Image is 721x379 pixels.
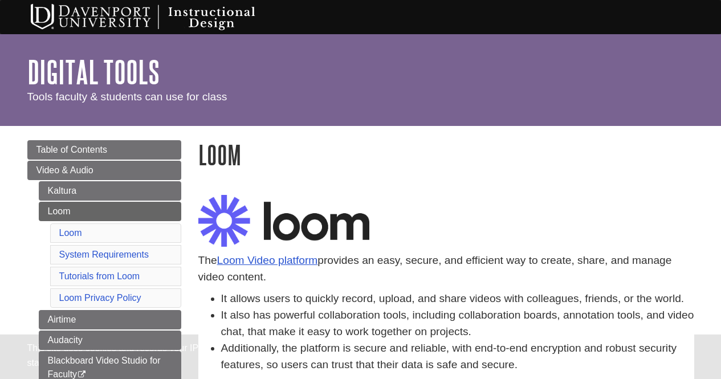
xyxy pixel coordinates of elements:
[39,310,181,329] a: Airtime
[59,271,140,281] a: Tutorials from Loom
[27,54,160,89] a: Digital Tools
[198,140,694,169] h1: Loom
[27,161,181,180] a: Video & Audio
[36,165,93,175] span: Video & Audio
[39,331,181,350] a: Audacity
[39,202,181,221] a: Loom
[77,371,87,378] i: This link opens in a new window
[221,340,694,373] li: Additionally, the platform is secure and reliable, with end-to-end encryption and robust security...
[36,145,108,154] span: Table of Contents
[39,181,181,201] a: Kaltura
[217,254,318,266] a: Loom Video platform
[198,195,369,247] img: loom logo
[22,3,295,31] img: Davenport University Instructional Design
[59,250,149,259] a: System Requirements
[221,291,694,307] li: It allows users to quickly record, upload, and share videos with colleagues, friends, or the world.
[198,252,694,286] p: The provides an easy, secure, and efficient way to create, share, and manage video content.
[59,228,82,238] a: Loom
[27,140,181,160] a: Table of Contents
[59,293,141,303] a: Loom Privacy Policy
[27,91,227,103] span: Tools faculty & students can use for class
[221,307,694,340] li: It also has powerful collaboration tools, including collaboration boards, annotation tools, and v...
